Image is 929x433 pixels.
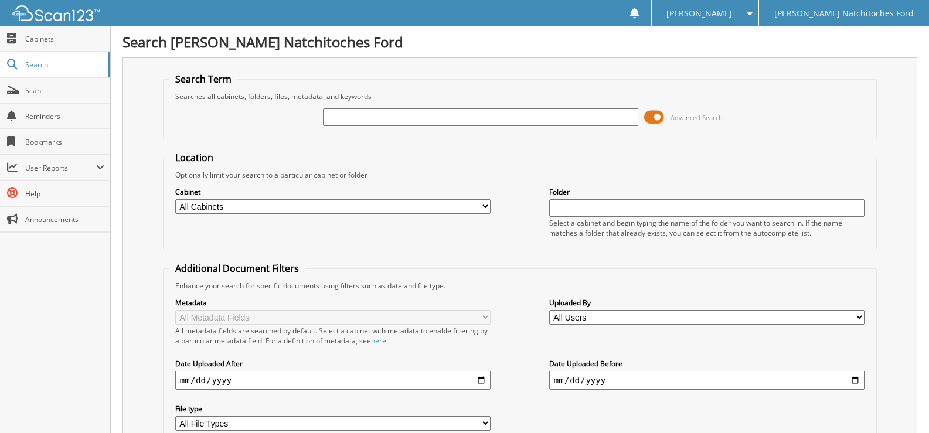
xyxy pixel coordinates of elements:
span: [PERSON_NAME] Natchitoches Ford [774,10,914,17]
legend: Location [169,151,219,164]
div: All metadata fields are searched by default. Select a cabinet with metadata to enable filtering b... [175,326,491,346]
div: Select a cabinet and begin typing the name of the folder you want to search in. If the name match... [549,218,865,238]
label: Date Uploaded Before [549,359,865,369]
label: Date Uploaded After [175,359,491,369]
input: end [549,371,865,390]
span: Bookmarks [25,137,104,147]
label: Metadata [175,298,491,308]
span: Help [25,189,104,199]
label: Uploaded By [549,298,865,308]
label: Cabinet [175,187,491,197]
a: here [371,336,386,346]
span: User Reports [25,163,96,173]
span: Reminders [25,111,104,121]
span: Cabinets [25,34,104,44]
span: Announcements [25,214,104,224]
label: Folder [549,187,865,197]
div: Optionally limit your search to a particular cabinet or folder [169,170,870,180]
div: Enhance your search for specific documents using filters such as date and file type. [169,281,870,291]
span: Search [25,60,103,70]
span: Advanced Search [671,113,723,122]
label: File type [175,404,491,414]
span: Scan [25,86,104,96]
legend: Search Term [169,73,237,86]
legend: Additional Document Filters [169,262,305,275]
img: scan123-logo-white.svg [12,5,100,21]
input: start [175,371,491,390]
div: Searches all cabinets, folders, files, metadata, and keywords [169,91,870,101]
h1: Search [PERSON_NAME] Natchitoches Ford [122,32,917,52]
span: [PERSON_NAME] [666,10,732,17]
